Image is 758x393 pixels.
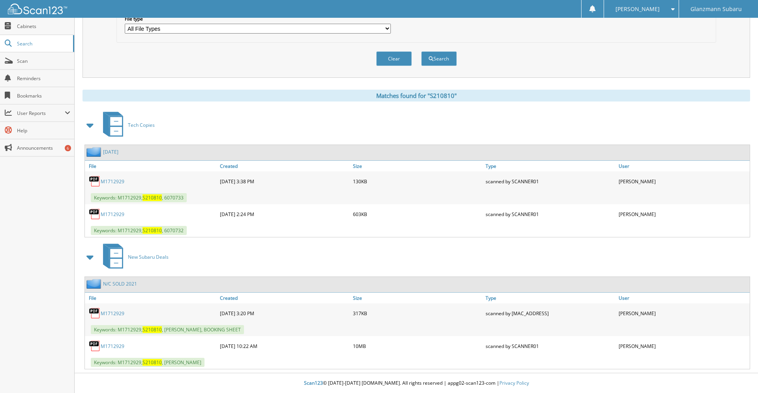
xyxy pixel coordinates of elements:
div: scanned by SCANNER01 [484,173,617,189]
div: 6 [65,145,71,151]
span: Keywords: M1712929, , [PERSON_NAME] [91,358,205,367]
div: [DATE] 3:20 PM [218,305,351,321]
div: Matches found for "S210810" [83,90,750,102]
a: File [85,293,218,303]
div: scanned by SCANNER01 [484,338,617,354]
span: Scan123 [304,380,323,386]
a: Created [218,161,351,171]
div: scanned by [MAC_ADDRESS] [484,305,617,321]
img: PDF.png [89,340,101,352]
span: New Subaru Deals [128,254,169,260]
span: Reminders [17,75,70,82]
a: M1712929 [101,211,124,218]
span: S210810 [143,227,162,234]
div: [PERSON_NAME] [617,206,750,222]
span: [PERSON_NAME] [615,7,660,11]
a: Size [351,161,484,171]
a: Tech Copies [98,109,155,141]
span: Tech Copies [128,122,155,128]
span: Help [17,127,70,134]
span: Announcements [17,145,70,151]
button: Search [421,51,457,66]
div: [DATE] 2:24 PM [218,206,351,222]
span: Bookmarks [17,92,70,99]
span: Keywords: M1712929, , 6070733 [91,193,187,202]
img: folder2.png [86,279,103,289]
span: Keywords: M1712929, , 6070732 [91,226,187,235]
img: PDF.png [89,208,101,220]
a: Privacy Policy [499,380,529,386]
span: Scan [17,58,70,64]
a: Type [484,161,617,171]
div: [PERSON_NAME] [617,173,750,189]
span: S210810 [143,326,162,333]
div: 130KB [351,173,484,189]
a: User [617,161,750,171]
a: New Subaru Deals [98,241,169,273]
span: Cabinets [17,23,70,30]
a: M1712929 [101,310,124,317]
span: S210810 [143,194,162,201]
button: Clear [376,51,412,66]
a: N/C SOLD 2021 [103,280,137,287]
div: 603KB [351,206,484,222]
a: Type [484,293,617,303]
span: Keywords: M1712929, , [PERSON_NAME], BOOKING SHEET [91,325,244,334]
div: [DATE] 10:22 AM [218,338,351,354]
div: © [DATE]-[DATE] [DOMAIN_NAME]. All rights reserved | appg02-scan123-com | [75,374,758,393]
div: 317KB [351,305,484,321]
div: scanned by SCANNER01 [484,206,617,222]
span: Search [17,40,69,47]
a: File [85,161,218,171]
a: Size [351,293,484,303]
img: folder2.png [86,147,103,157]
a: User [617,293,750,303]
a: Created [218,293,351,303]
span: Glanzmann Subaru [690,7,742,11]
img: PDF.png [89,307,101,319]
iframe: Chat Widget [719,355,758,393]
a: M1712929 [101,343,124,350]
div: [PERSON_NAME] [617,338,750,354]
a: [DATE] [103,149,118,155]
a: M1712929 [101,178,124,185]
span: S210810 [143,359,162,366]
img: PDF.png [89,175,101,187]
span: User Reports [17,110,65,117]
div: [DATE] 3:38 PM [218,173,351,189]
img: scan123-logo-white.svg [8,4,67,14]
div: [PERSON_NAME] [617,305,750,321]
label: File type [125,15,391,22]
div: 10MB [351,338,484,354]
